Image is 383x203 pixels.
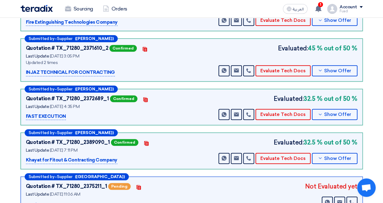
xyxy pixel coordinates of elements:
span: Supplier [57,175,72,179]
span: Last Update [26,148,49,153]
span: Last Update [26,54,49,59]
span: Confirmed [111,139,138,146]
span: Show Offer [324,112,351,117]
p: Khayat for Fitout & Contracting Company [26,157,117,164]
a: Sourcing [60,2,98,16]
b: 32.5 % out of 50 % [304,94,357,103]
b: ([PERSON_NAME]) [75,87,114,91]
button: Evaluate Tech Docs [255,15,311,26]
div: Open chat [357,178,376,197]
div: – [25,129,118,136]
p: Fire Extinguishing Technologies Company [26,19,118,26]
span: [DATE] 11:06 AM [50,192,80,197]
img: Teradix logo [21,5,53,12]
b: 45 % out of 50 % [308,44,357,53]
button: Show Offer [312,153,357,164]
span: Show Offer [324,18,351,23]
div: Quotation # TX_71280_2371610_2 [26,45,108,52]
span: Submitted by [29,175,55,179]
span: Supplier [57,37,72,41]
span: [DATE] 3:05 PM [50,54,79,59]
button: Evaluate Tech Docs [255,65,311,76]
button: Show Offer [312,65,357,76]
b: 32.5 % out of 50 % [304,138,357,147]
div: Not Evaluated yet [305,182,357,191]
span: Supplier [57,131,72,135]
div: Quotation # TX_71280_2375211_1 [26,183,107,190]
span: Submitted by [29,131,55,135]
button: Show Offer [312,15,357,26]
div: Fuad [340,10,363,13]
span: [DATE] 7:11 PM [50,148,77,153]
span: [DATE] 4:35 PM [50,104,79,109]
div: Evaluated: [274,138,357,147]
div: Updated 2 times [26,59,180,66]
span: Confirmed [109,45,137,52]
p: INJAZ TECHNICAL FOR CONTRACTING [26,69,115,76]
button: Evaluate Tech Docs [255,109,311,120]
div: Evaluated: [278,44,357,53]
span: Last Update [26,192,49,197]
img: profile_test.png [327,4,337,14]
span: Supplier [57,87,72,91]
div: – [25,86,118,93]
div: – [25,173,129,180]
p: FAST EXECUTION [26,113,66,120]
span: Submitted by [29,87,55,91]
span: العربية [293,7,304,11]
b: ([PERSON_NAME]) [75,131,114,135]
button: Evaluate Tech Docs [255,153,311,164]
b: ([PERSON_NAME]) [75,37,114,41]
span: Submitted by [29,37,55,41]
button: Show Offer [312,109,357,120]
b: ([GEOGRAPHIC_DATA]) [75,175,125,179]
span: Show Offer [324,69,351,73]
span: Pending [108,183,131,190]
span: Confirmed [110,95,137,102]
a: Orders [98,2,132,16]
div: Evaluated: [274,94,357,103]
div: – [25,35,118,42]
span: Last Update [26,104,49,109]
button: العربية [283,4,308,14]
div: Account [340,5,357,10]
span: Show Offer [324,156,351,161]
div: Quotation # TX_71280_2372689_1 [26,95,109,102]
div: Quotation # TX_71280_2389090_1 [26,139,110,146]
span: 1 [318,2,323,7]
